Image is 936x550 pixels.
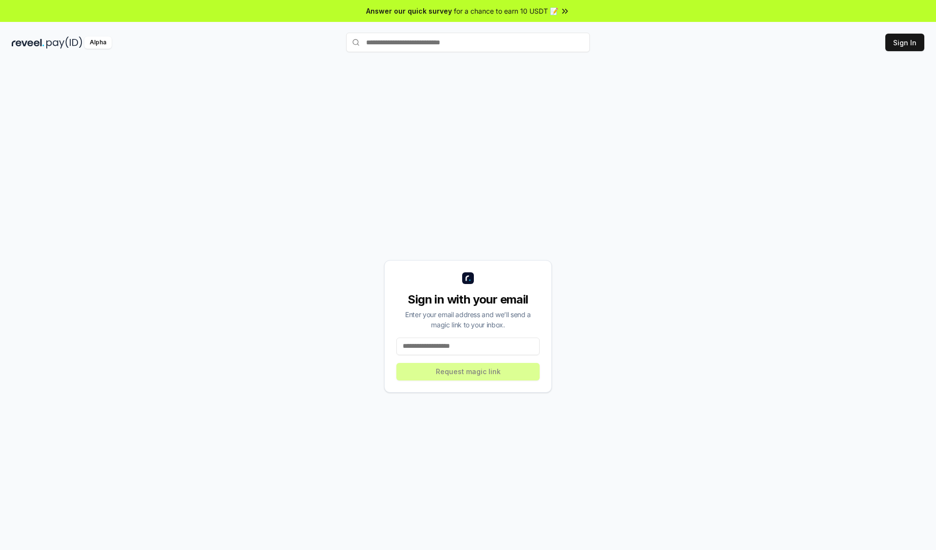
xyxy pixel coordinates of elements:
span: Answer our quick survey [366,6,452,16]
button: Sign In [885,34,924,51]
span: for a chance to earn 10 USDT 📝 [454,6,558,16]
div: Alpha [84,37,112,49]
img: logo_small [462,272,474,284]
div: Enter your email address and we’ll send a magic link to your inbox. [396,309,540,330]
img: pay_id [46,37,82,49]
div: Sign in with your email [396,292,540,307]
img: reveel_dark [12,37,44,49]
